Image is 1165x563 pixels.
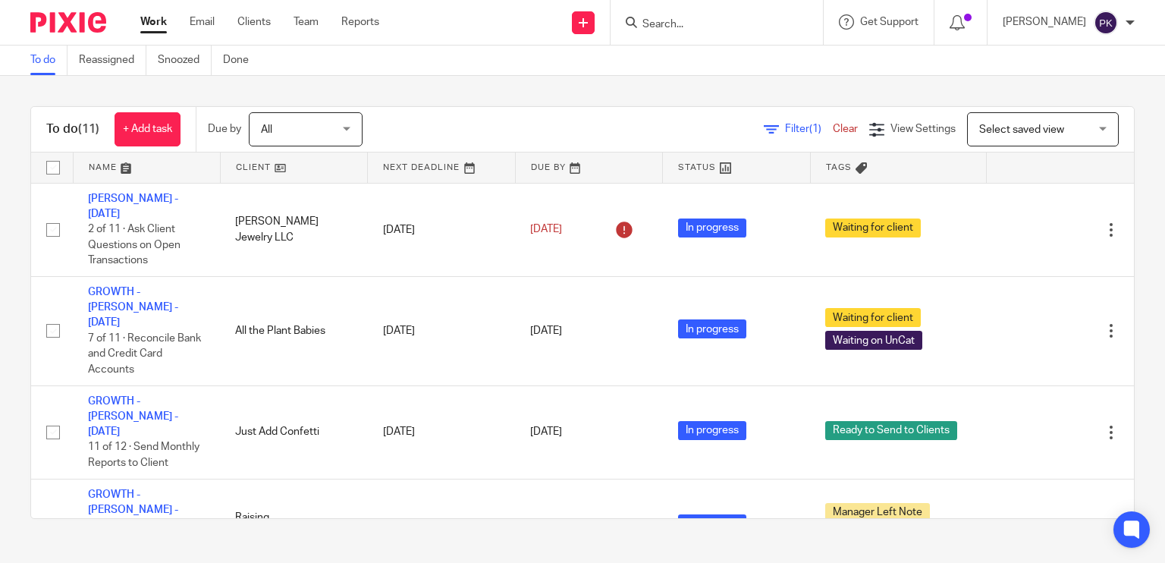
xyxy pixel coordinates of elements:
[826,163,852,171] span: Tags
[115,112,181,146] a: + Add task
[860,17,918,27] span: Get Support
[641,18,777,32] input: Search
[785,124,833,134] span: Filter
[88,224,181,266] span: 2 of 11 · Ask Client Questions on Open Transactions
[88,193,178,219] a: [PERSON_NAME] - [DATE]
[825,421,957,440] span: Ready to Send to Clients
[294,14,319,30] a: Team
[368,183,515,276] td: [DATE]
[140,14,167,30] a: Work
[261,124,272,135] span: All
[833,124,858,134] a: Clear
[678,421,746,440] span: In progress
[88,287,178,329] a: GROWTH - [PERSON_NAME] - [DATE]
[237,14,271,30] a: Clients
[88,489,178,531] a: GROWTH - [PERSON_NAME] - [DATE]
[809,124,821,134] span: (1)
[1003,14,1086,30] p: [PERSON_NAME]
[79,46,146,75] a: Reassigned
[825,503,930,522] span: Manager Left Note
[890,124,956,134] span: View Settings
[368,276,515,385] td: [DATE]
[341,14,379,30] a: Reports
[678,319,746,338] span: In progress
[78,123,99,135] span: (11)
[530,224,562,234] span: [DATE]
[530,427,562,438] span: [DATE]
[88,442,199,469] span: 11 of 12 · Send Monthly Reports to Client
[158,46,212,75] a: Snoozed
[30,12,106,33] img: Pixie
[190,14,215,30] a: Email
[979,124,1064,135] span: Select saved view
[1094,11,1118,35] img: svg%3E
[30,46,68,75] a: To do
[825,308,921,327] span: Waiting for client
[88,333,201,375] span: 7 of 11 · Reconcile Bank and Credit Card Accounts
[223,46,260,75] a: Done
[220,183,367,276] td: [PERSON_NAME] Jewelry LLC
[208,121,241,137] p: Due by
[220,385,367,479] td: Just Add Confetti
[88,396,178,438] a: GROWTH - [PERSON_NAME] - [DATE]
[825,331,922,350] span: Waiting on UnCat
[678,219,746,237] span: In progress
[46,121,99,137] h1: To do
[530,326,562,336] span: [DATE]
[825,219,921,237] span: Waiting for client
[368,385,515,479] td: [DATE]
[678,514,746,533] span: In progress
[220,276,367,385] td: All the Plant Babies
